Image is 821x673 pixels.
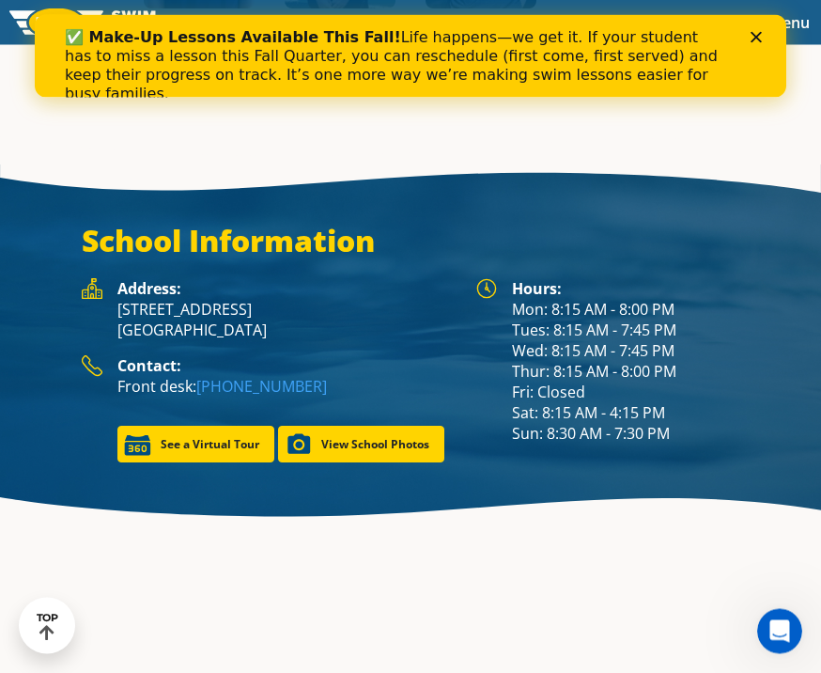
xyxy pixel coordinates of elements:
div: Life happens—we get it. If your student has to miss a lesson this Fall Quarter, you can reschedul... [30,13,691,88]
h3: School Information [82,223,739,260]
b: ✅ Make-Up Lessons Available This Fall! [30,13,366,31]
img: FOSS Swim School Logo [9,8,170,38]
div: Mon: 8:15 AM - 8:00 PM Tues: 8:15 AM - 7:45 PM Wed: 8:15 AM - 7:45 PM Thur: 8:15 AM - 8:00 PM Fri... [512,279,739,445]
strong: Contact: [117,356,181,377]
img: Foss Location Contact [82,356,102,378]
strong: Hours: [512,279,562,300]
img: Foss Location Hours [476,279,497,300]
p: [STREET_ADDRESS] [GEOGRAPHIC_DATA] [117,300,457,341]
a: View School Photos [278,427,444,463]
strong: Address: [117,279,181,300]
button: Toggle navigation [757,8,821,37]
img: Foss Location Address [82,279,102,300]
a: [PHONE_NUMBER] [196,377,327,398]
div: Close [716,17,735,28]
span: Menu [768,12,810,33]
p: Front desk: [117,377,457,398]
a: See a Virtual Tour [117,427,274,463]
div: TOP [37,612,58,641]
iframe: Intercom live chat banner [35,15,786,98]
iframe: Intercom live chat [757,609,802,654]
